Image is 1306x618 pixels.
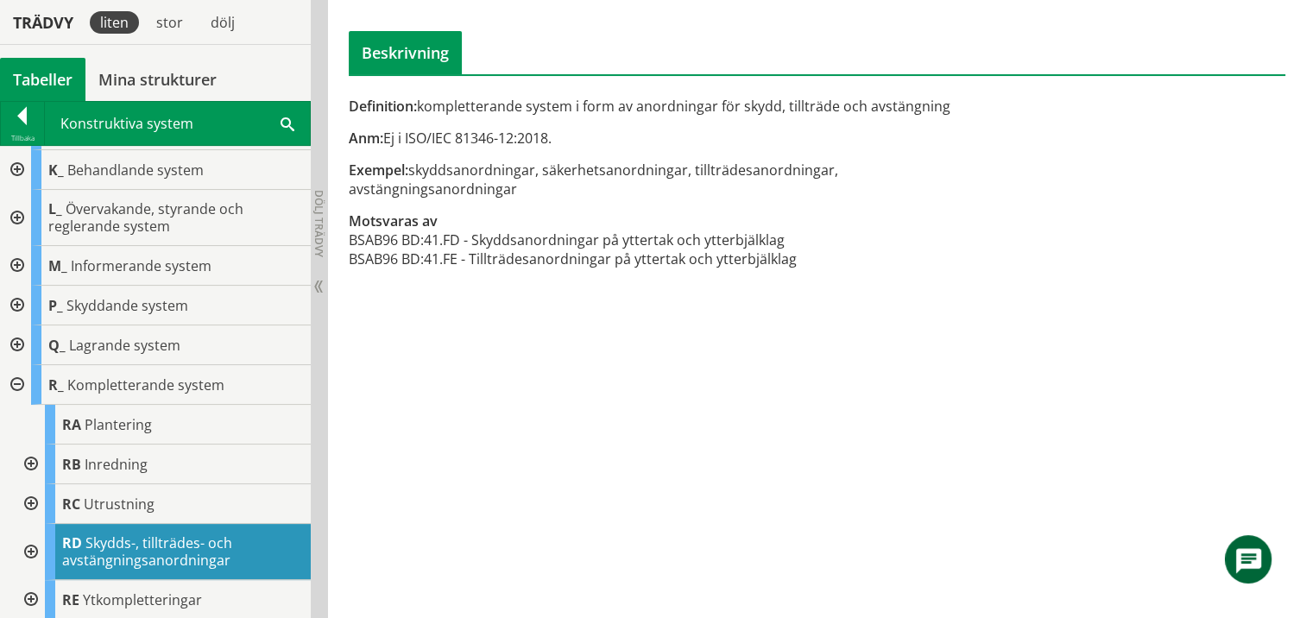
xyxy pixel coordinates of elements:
[66,296,188,315] span: Skyddande system
[48,296,63,315] span: P_
[349,31,462,74] div: Beskrivning
[85,415,152,434] span: Plantering
[85,58,230,101] a: Mina strukturer
[349,97,417,116] span: Definition:
[67,161,204,180] span: Behandlande system
[83,590,202,609] span: Ytkompletteringar
[71,256,211,275] span: Informerande system
[62,495,80,514] span: RC
[62,415,81,434] span: RA
[424,230,797,249] td: 41.FD - Skyddsanordningar på yttertak och ytterbjälklag
[424,249,797,268] td: 41.FE - Tillträdesanordningar på yttertak och ytterbjälklag
[349,249,424,268] td: BSAB96 BD:
[48,199,243,236] span: Övervakande, styrande och reglerande system
[349,97,966,116] div: kompletterande system i form av anordningar för skydd, tillträde och avstängning
[1,131,44,145] div: Tillbaka
[48,256,67,275] span: M_
[62,455,81,474] span: RB
[200,11,245,34] div: dölj
[349,161,966,199] div: skyddsanordningar, säkerhetsanordningar, tillträdesanordningar, avstängningsanordningar
[48,336,66,355] span: Q_
[48,199,62,218] span: L_
[146,11,193,34] div: stor
[349,211,438,230] span: Motsvaras av
[349,129,966,148] div: Ej i ISO/IEC 81346-12:2018.
[349,161,408,180] span: Exempel:
[84,495,155,514] span: Utrustning
[3,13,83,32] div: Trädvy
[62,533,232,570] span: Skydds-, tillträdes- och avstängningsanordningar
[349,230,424,249] td: BSAB96 BD:
[48,375,64,394] span: R_
[349,129,383,148] span: Anm:
[312,190,326,257] span: Dölj trädvy
[62,590,79,609] span: RE
[62,533,82,552] span: RD
[85,455,148,474] span: Inredning
[90,11,139,34] div: liten
[45,102,310,145] div: Konstruktiva system
[69,336,180,355] span: Lagrande system
[48,161,64,180] span: K_
[281,114,294,132] span: Sök i tabellen
[67,375,224,394] span: Kompletterande system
